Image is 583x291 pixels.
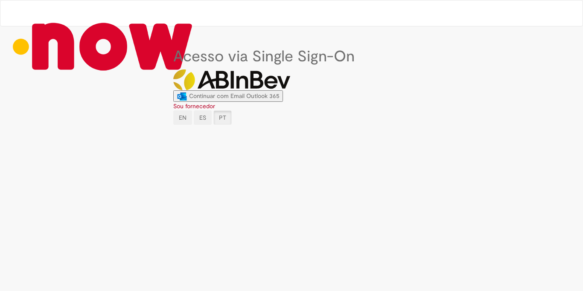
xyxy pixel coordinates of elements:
h1: Acesso via Single Sign-On [173,48,410,65]
img: Logo ABInBev [173,69,290,90]
button: ícone Azure/Microsoft 360 Continuar com Email Outlook 365 [173,90,283,102]
button: ES [194,110,212,125]
a: Ir para a Homepage [0,0,205,26]
a: Sou fornecedor [173,102,215,110]
button: PT [213,110,232,125]
span: Continuar com Email Outlook 365 [189,92,280,100]
button: EN [173,110,192,125]
img: ícone Azure/Microsoft 360 [177,92,187,101]
img: ServiceNow [7,9,199,84]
